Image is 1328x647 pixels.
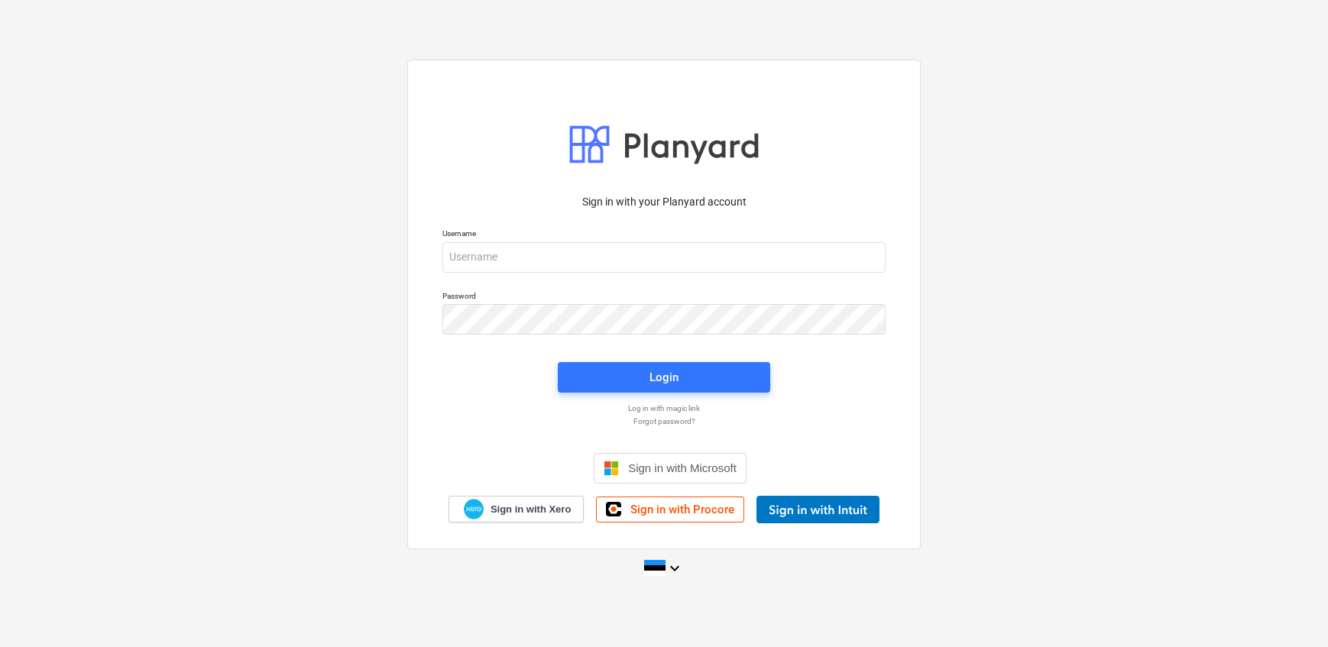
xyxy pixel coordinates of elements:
a: Forgot password? [435,416,893,426]
p: Username [442,228,886,241]
p: Password [442,291,886,304]
img: Xero logo [464,499,484,519]
span: Sign in with Xero [491,503,571,516]
a: Sign in with Xero [449,496,585,522]
a: Log in with magic link [435,403,893,413]
p: Sign in with your Planyard account [442,194,886,210]
button: Login [558,362,770,393]
img: Microsoft logo [604,461,619,476]
a: Sign in with Procore [596,497,744,522]
input: Username [442,242,886,273]
span: Sign in with Procore [630,503,734,516]
span: Sign in with Microsoft [628,461,737,474]
i: keyboard_arrow_down [666,559,684,577]
div: Login [649,367,679,387]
